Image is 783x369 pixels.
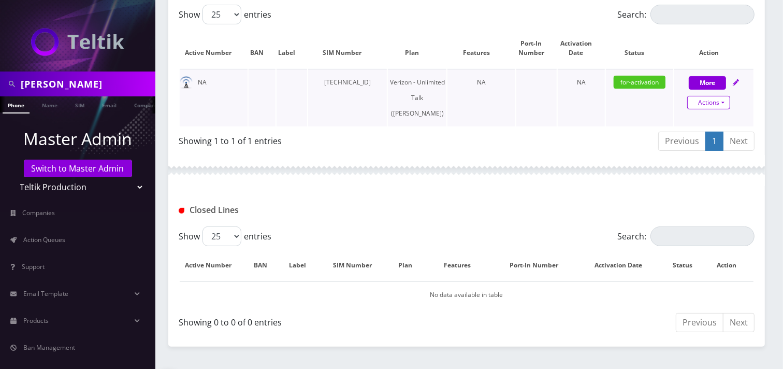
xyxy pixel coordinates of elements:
select: Showentries [202,5,241,24]
img: default.png [180,76,193,89]
div: Showing 1 to 1 of 1 entries [179,131,459,147]
th: Plan: activate to sort column ascending [388,29,446,68]
th: Activation Date: activate to sort column ascending [582,250,665,280]
span: Ban Management [23,343,75,352]
span: Companies [23,208,55,217]
a: Phone [3,96,30,113]
input: Search: [650,5,755,24]
div: Showing 0 to 0 of 0 entries [179,312,459,329]
th: Status: activate to sort column ascending [606,29,674,68]
th: BAN: activate to sort column ascending [249,250,283,280]
span: Action Queues [23,235,65,244]
th: Activation Date: activate to sort column ascending [558,29,605,68]
th: Action: activate to sort column ascending [674,29,753,68]
input: Search in Company [21,74,153,94]
button: More [689,76,726,90]
a: Previous [658,132,706,151]
td: No data available in table [180,281,753,308]
th: Plan: activate to sort column ascending [394,250,428,280]
th: Label: activate to sort column ascending [284,250,322,280]
th: Active Number: activate to sort column ascending [180,29,248,68]
td: Verizon - Unlimited Talk ([PERSON_NAME]) [388,69,446,126]
th: Status: activate to sort column ascending [666,250,709,280]
a: Next [723,132,755,151]
a: Actions [687,96,730,109]
img: Teltik Production [31,28,124,56]
a: Email [97,96,122,112]
a: Switch to Master Admin [24,160,132,177]
a: Company [129,96,164,112]
td: NA [180,69,248,126]
th: BAN: activate to sort column ascending [249,29,275,68]
th: Active Number: activate to sort column descending [180,250,248,280]
span: Support [22,262,45,271]
label: Show entries [179,5,271,24]
a: 1 [705,132,723,151]
span: Email Template [23,289,68,298]
a: Next [723,313,755,332]
select: Showentries [202,226,241,246]
th: Port-In Number: activate to sort column ascending [516,29,557,68]
a: Name [37,96,63,112]
a: SIM [70,96,90,112]
label: Search: [617,226,755,246]
span: Products [23,316,49,325]
th: Action : activate to sort column ascending [711,250,753,280]
input: Search: [650,226,755,246]
img: Closed Lines [179,208,184,214]
h1: Closed Lines [179,205,360,215]
th: Features: activate to sort column ascending [429,250,497,280]
label: Search: [617,5,755,24]
span: for-activation [614,76,665,89]
a: Previous [676,313,723,332]
span: NA [577,78,586,87]
th: Port-In Number: activate to sort column ascending [498,250,581,280]
td: NA [447,69,515,126]
th: SIM Number: activate to sort column ascending [323,250,393,280]
td: [TECHNICAL_ID] [308,69,387,126]
th: Features: activate to sort column ascending [447,29,515,68]
th: SIM Number: activate to sort column ascending [308,29,387,68]
th: Label: activate to sort column ascending [277,29,307,68]
label: Show entries [179,226,271,246]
